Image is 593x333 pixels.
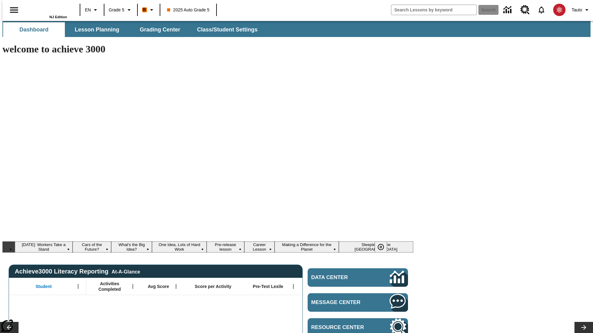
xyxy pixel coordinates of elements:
[289,282,298,291] button: Open Menu
[140,26,180,33] span: Grading Center
[5,1,23,19] button: Open side menu
[129,22,191,37] button: Grading Center
[152,241,207,253] button: Slide 4 One Idea, Lots of Hard Work
[148,284,169,289] span: Avg Score
[143,6,146,14] span: B
[253,284,284,289] span: Pre-Test Lexile
[111,241,152,253] button: Slide 3 What's the Big Idea?
[3,22,65,37] button: Dashboard
[171,282,181,291] button: Open Menu
[207,241,244,253] button: Slide 5 Pre-release lesson
[549,2,569,18] button: Select a new avatar
[391,5,477,15] input: search field
[75,26,119,33] span: Lesson Planning
[500,2,517,18] a: Data Center
[308,268,408,287] a: Data Center
[197,26,258,33] span: Class/Student Settings
[85,7,91,13] span: EN
[140,4,158,15] button: Boost Class color is orange. Change class color
[106,4,135,15] button: Grade: Grade 5, Select a grade
[111,268,140,275] div: At-A-Glance
[311,274,369,281] span: Data Center
[74,282,83,291] button: Open Menu
[192,22,263,37] button: Class/Student Settings
[167,7,210,13] span: 2025 Auto Grade 5
[19,26,48,33] span: Dashboard
[109,7,124,13] span: Grade 5
[195,284,232,289] span: Score per Activity
[244,241,275,253] button: Slide 6 Career Lesson
[66,22,128,37] button: Lesson Planning
[574,322,593,333] button: Lesson carousel, Next
[15,241,73,253] button: Slide 1 Labor Day: Workers Take a Stand
[73,241,111,253] button: Slide 2 Cars of the Future?
[275,241,339,253] button: Slide 7 Making a Difference for the Planet
[49,15,67,19] span: NJ Edition
[339,241,413,253] button: Slide 8 Sleepless in the Animal Kingdom
[128,282,137,291] button: Open Menu
[517,2,533,18] a: Resource Center, Will open in new tab
[2,22,263,37] div: SubNavbar
[82,4,102,15] button: Language: EN, Select a language
[569,4,593,15] button: Profile/Settings
[533,2,549,18] a: Notifications
[311,324,371,331] span: Resource Center
[308,293,408,312] a: Message Center
[27,3,67,15] a: Home
[36,284,52,289] span: Student
[572,7,582,13] span: Tauto
[375,241,393,253] div: Pause
[375,241,387,253] button: Pause
[2,43,413,55] h1: welcome to achieve 3000
[27,2,67,19] div: Home
[311,299,371,306] span: Message Center
[15,268,140,275] span: Achieve3000 Literacy Reporting
[89,281,130,292] span: Activities Completed
[2,21,591,37] div: SubNavbar
[553,4,566,16] img: avatar image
